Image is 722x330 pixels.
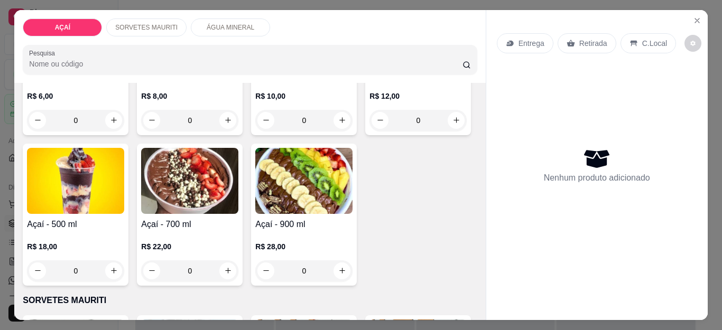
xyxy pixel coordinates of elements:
[255,218,353,231] h4: Açaí - 900 ml
[141,91,238,101] p: R$ 8,00
[29,59,462,69] input: Pesquisa
[55,23,70,32] p: AÇAÍ
[255,148,353,214] img: product-image
[255,91,353,101] p: R$ 10,00
[369,91,467,101] p: R$ 12,00
[141,241,238,252] p: R$ 22,00
[27,218,124,231] h4: Açaí - 500 ml
[141,148,238,214] img: product-image
[23,294,477,307] p: SORVETES MAURITI
[579,38,607,49] p: Retirada
[27,241,124,252] p: R$ 18,00
[207,23,254,32] p: ÁGUA MINERAL
[255,241,353,252] p: R$ 28,00
[689,12,706,29] button: Close
[27,148,124,214] img: product-image
[519,38,544,49] p: Entrega
[27,91,124,101] p: R$ 6,00
[544,172,650,184] p: Nenhum produto adicionado
[642,38,667,49] p: C.Local
[29,49,59,58] label: Pesquisa
[141,218,238,231] h4: Açaí - 700 ml
[684,35,701,52] button: decrease-product-quantity
[115,23,178,32] p: SORVETES MAURITI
